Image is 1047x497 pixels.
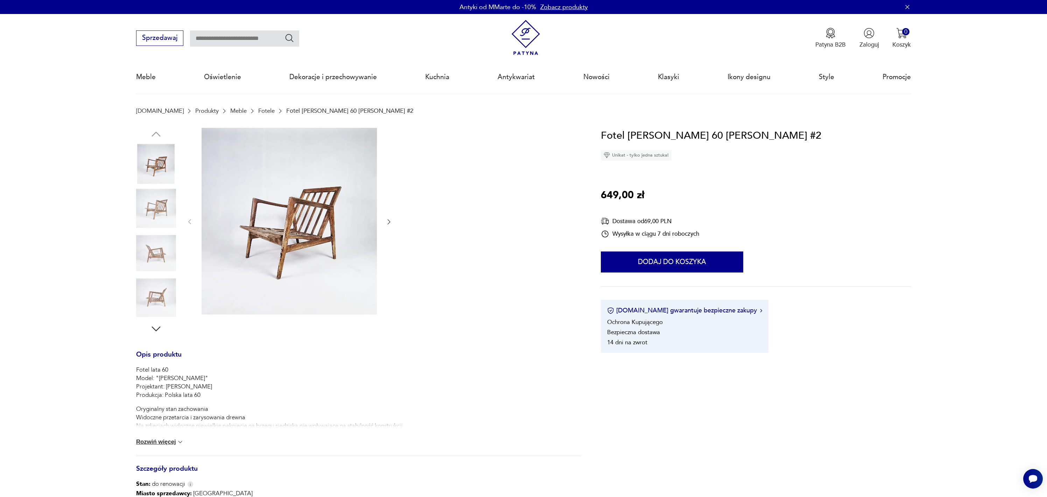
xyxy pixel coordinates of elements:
[601,230,699,238] div: Wysyłka w ciągu 7 dni roboczych
[136,278,176,318] img: Zdjęcie produktu Fotel Stefan lata 60 Zenon Bączyk #2
[728,61,771,93] a: Ikony designu
[658,61,679,93] a: Klasyki
[1023,469,1043,489] iframe: Smartsupp widget button
[136,233,176,273] img: Zdjęcie produktu Fotel Stefan lata 60 Zenon Bączyk #2
[284,33,295,43] button: Szukaj
[204,61,241,93] a: Oświetlenie
[136,405,402,455] p: Oryginalny stan zachowania Widoczne przetarcia i zarysowania drewna Na zdjęciach widoczne niewiel...
[815,28,846,49] button: Patyna B2B
[498,61,535,93] a: Antykwariat
[136,36,183,41] a: Sprzedawaj
[136,439,184,446] button: Rozwiń więcej
[864,28,874,39] img: Ikonka użytkownika
[583,61,610,93] a: Nowości
[607,338,647,346] li: 14 dni na zwrot
[607,328,660,336] li: Bezpieczna dostawa
[136,366,402,399] p: Fotel lata 60 Model: "[PERSON_NAME]" Projektant: [PERSON_NAME] Produkcja: Polska lata 60
[815,41,846,49] p: Patyna B2B
[136,108,184,114] a: [DOMAIN_NAME]
[601,150,672,160] div: Unikat - tylko jedna sztuka!
[136,480,150,488] b: Stan:
[601,217,609,226] img: Ikona dostawy
[601,128,821,144] h1: Fotel [PERSON_NAME] 60 [PERSON_NAME] #2
[230,108,247,114] a: Meble
[607,318,663,326] li: Ochrona Kupującego
[187,481,194,487] img: Info icon
[136,480,185,488] span: do renowacji
[883,61,911,93] a: Promocje
[601,251,743,272] button: Dodaj do koszyka
[540,3,588,12] a: Zobacz produkty
[892,28,911,49] button: 0Koszyk
[601,217,699,226] div: Dostawa od 69,00 PLN
[825,28,836,39] img: Ikona medalu
[819,61,834,93] a: Style
[459,3,536,12] p: Antyki od MMarte do -10%
[136,466,581,480] h3: Szczegóły produktu
[136,30,183,46] button: Sprzedawaj
[202,128,377,315] img: Zdjęcie produktu Fotel Stefan lata 60 Zenon Bączyk #2
[604,152,610,158] img: Ikona diamentu
[760,309,762,312] img: Ikona strzałki w prawo
[195,108,219,114] a: Produkty
[859,28,879,49] button: Zaloguj
[289,61,377,93] a: Dekoracje i przechowywanie
[607,307,614,314] img: Ikona certyfikatu
[425,61,449,93] a: Kuchnia
[286,108,413,114] p: Fotel [PERSON_NAME] 60 [PERSON_NAME] #2
[859,41,879,49] p: Zaloguj
[508,20,543,55] img: Patyna - sklep z meblami i dekoracjami vintage
[136,352,581,366] h3: Opis produktu
[258,108,275,114] a: Fotele
[601,187,644,203] p: 649,00 zł
[136,144,176,184] img: Zdjęcie produktu Fotel Stefan lata 60 Zenon Bączyk #2
[892,41,911,49] p: Koszyk
[136,61,156,93] a: Meble
[136,188,176,228] img: Zdjęcie produktu Fotel Stefan lata 60 Zenon Bączyk #2
[902,28,909,35] div: 0
[177,439,184,446] img: chevron down
[896,28,907,39] img: Ikona koszyka
[607,306,762,315] button: [DOMAIN_NAME] gwarantuje bezpieczne zakupy
[815,28,846,49] a: Ikona medaluPatyna B2B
